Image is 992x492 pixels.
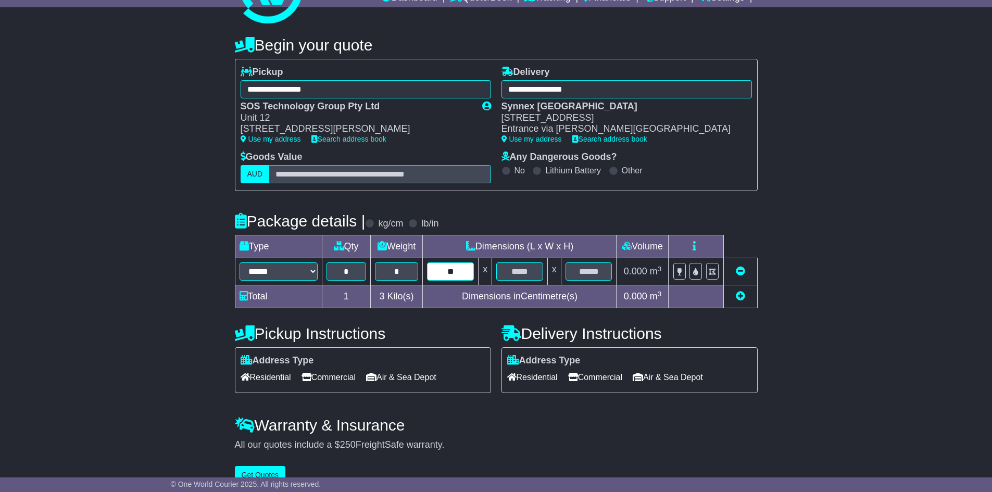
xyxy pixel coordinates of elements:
sup: 3 [658,290,662,298]
h4: Package details | [235,212,366,230]
label: Address Type [507,355,581,367]
div: [STREET_ADDRESS] [501,112,742,124]
label: Delivery [501,67,550,78]
h4: Warranty & Insurance [235,417,758,434]
a: Add new item [736,291,745,301]
td: 1 [322,285,370,308]
span: m [650,266,662,276]
a: Use my address [501,135,562,143]
button: Get Quotes [235,466,286,484]
label: Address Type [241,355,314,367]
label: lb/in [421,218,438,230]
a: Search address book [572,135,647,143]
div: [STREET_ADDRESS][PERSON_NAME] [241,123,472,135]
div: Unit 12 [241,112,472,124]
label: AUD [241,165,270,183]
span: Commercial [568,369,622,385]
span: 250 [340,439,356,450]
td: x [479,258,492,285]
div: All our quotes include a $ FreightSafe warranty. [235,439,758,451]
h4: Pickup Instructions [235,325,491,342]
div: Entrance via [PERSON_NAME][GEOGRAPHIC_DATA] [501,123,742,135]
label: Goods Value [241,152,303,163]
span: 0.000 [624,291,647,301]
sup: 3 [658,265,662,273]
td: Dimensions in Centimetre(s) [423,285,617,308]
label: Any Dangerous Goods? [501,152,617,163]
label: No [514,166,525,175]
span: Residential [507,369,558,385]
span: Residential [241,369,291,385]
span: m [650,291,662,301]
td: Kilo(s) [370,285,423,308]
td: Total [235,285,322,308]
span: Air & Sea Depot [366,369,436,385]
a: Use my address [241,135,301,143]
span: Commercial [302,369,356,385]
td: x [547,258,561,285]
div: SOS Technology Group Pty Ltd [241,101,472,112]
td: Type [235,235,322,258]
label: Pickup [241,67,283,78]
a: Remove this item [736,266,745,276]
span: Air & Sea Depot [633,369,703,385]
a: Search address book [311,135,386,143]
h4: Begin your quote [235,36,758,54]
h4: Delivery Instructions [501,325,758,342]
span: 3 [379,291,384,301]
span: © One World Courier 2025. All rights reserved. [171,480,321,488]
label: Lithium Battery [545,166,601,175]
div: Synnex [GEOGRAPHIC_DATA] [501,101,742,112]
td: Dimensions (L x W x H) [423,235,617,258]
label: kg/cm [378,218,403,230]
td: Volume [617,235,669,258]
label: Other [622,166,643,175]
span: 0.000 [624,266,647,276]
td: Weight [370,235,423,258]
td: Qty [322,235,370,258]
